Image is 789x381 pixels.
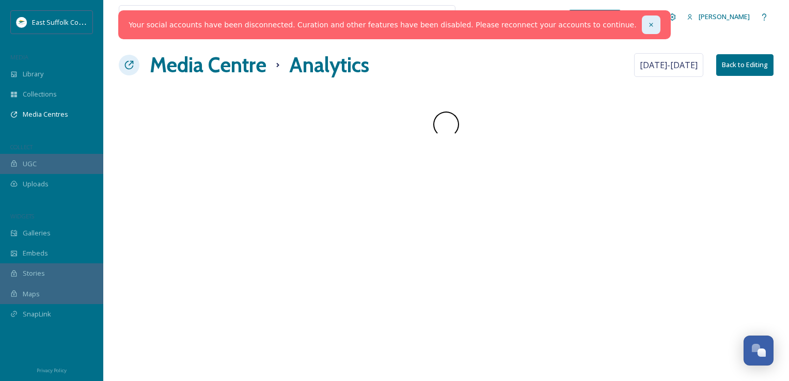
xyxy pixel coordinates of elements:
a: Your social accounts have been disconnected. Curation and other features have been disabled. Plea... [129,20,636,30]
img: ESC%20Logo.png [17,17,27,27]
span: Stories [23,268,45,278]
a: Media Centre [150,50,266,81]
span: [PERSON_NAME] [699,12,750,21]
span: East Suffolk Council [32,17,93,27]
span: UGC [23,159,37,169]
span: Embeds [23,248,48,258]
input: Search your library [143,6,371,28]
span: [DATE] - [DATE] [640,59,698,71]
span: Galleries [23,228,51,238]
span: Library [23,69,43,79]
button: Open Chat [744,336,774,366]
a: Privacy Policy [37,363,67,376]
span: SnapLink [23,309,51,319]
a: [PERSON_NAME] [682,7,755,27]
span: COLLECT [10,143,33,151]
span: Privacy Policy [37,367,67,374]
span: MEDIA [10,53,28,61]
span: Maps [23,289,40,299]
span: Media Centres [23,109,68,119]
h1: Analytics [289,50,369,81]
a: View all files [389,7,450,27]
a: What's New [569,10,621,24]
button: Back to Editing [716,54,774,75]
span: Collections [23,89,57,99]
span: WIDGETS [10,212,34,220]
span: Uploads [23,179,49,189]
